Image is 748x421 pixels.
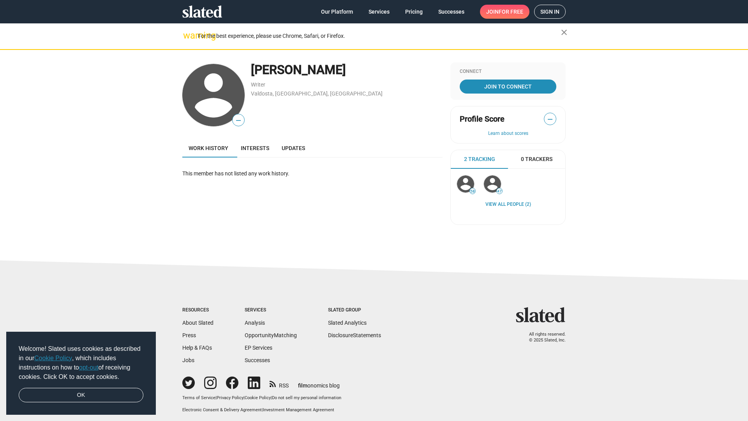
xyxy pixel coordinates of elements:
[241,145,269,151] span: Interests
[534,5,566,19] a: Sign in
[183,31,192,40] mat-icon: warning
[243,395,245,400] span: |
[438,5,464,19] span: Successes
[233,115,244,126] span: —
[270,377,289,389] a: RSS
[251,90,383,97] a: Valdosta, [GEOGRAPHIC_DATA], [GEOGRAPHIC_DATA]
[182,170,443,177] div: This member has not listed any work history.
[369,5,390,19] span: Services
[461,80,555,94] span: Join To Connect
[328,332,381,338] a: DisclosureStatements
[328,320,367,326] a: Slated Analytics
[245,332,297,338] a: OpportunityMatching
[245,307,297,313] div: Services
[485,202,531,208] a: View all People (2)
[544,114,556,124] span: —
[275,139,311,157] a: Updates
[235,139,275,157] a: Interests
[19,344,143,382] span: Welcome! Slated uses cookies as described in our , which includes instructions on how to of recei...
[497,189,502,194] span: 47
[464,156,495,163] span: 2 Tracking
[182,345,212,351] a: Help & FAQs
[540,5,559,18] span: Sign in
[34,355,72,361] a: Cookie Policy
[182,407,262,412] a: Electronic Consent & Delivery Agreement
[298,382,307,389] span: film
[460,80,556,94] a: Join To Connect
[460,69,556,75] div: Connect
[182,395,215,400] a: Terms of Service
[405,5,423,19] span: Pricing
[245,345,272,351] a: EP Services
[559,28,569,37] mat-icon: close
[328,307,381,313] div: Slated Group
[262,407,263,412] span: |
[263,407,334,412] a: Investment Management Agreement
[470,189,475,194] span: 58
[215,395,217,400] span: |
[245,395,271,400] a: Cookie Policy
[189,145,228,151] span: Work history
[251,81,265,88] a: Writer
[521,332,566,343] p: All rights reserved. © 2025 Slated, Inc.
[182,357,194,363] a: Jobs
[460,131,556,137] button: Learn about scores
[19,388,143,403] a: dismiss cookie message
[217,395,243,400] a: Privacy Policy
[79,364,99,371] a: opt-out
[198,31,561,41] div: For the best experience, please use Chrome, Safari, or Firefox.
[182,139,235,157] a: Work history
[271,395,272,400] span: |
[298,376,340,389] a: filmonomics blog
[315,5,359,19] a: Our Platform
[6,332,156,415] div: cookieconsent
[460,114,505,124] span: Profile Score
[480,5,529,19] a: Joinfor free
[182,320,213,326] a: About Slated
[245,357,270,363] a: Successes
[182,307,213,313] div: Resources
[245,320,265,326] a: Analysis
[182,332,196,338] a: Press
[272,395,341,401] button: Do not sell my personal information
[282,145,305,151] span: Updates
[499,5,523,19] span: for free
[251,62,443,78] div: [PERSON_NAME]
[362,5,396,19] a: Services
[486,5,523,19] span: Join
[321,5,353,19] span: Our Platform
[432,5,471,19] a: Successes
[521,156,552,163] span: 0 Trackers
[399,5,429,19] a: Pricing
